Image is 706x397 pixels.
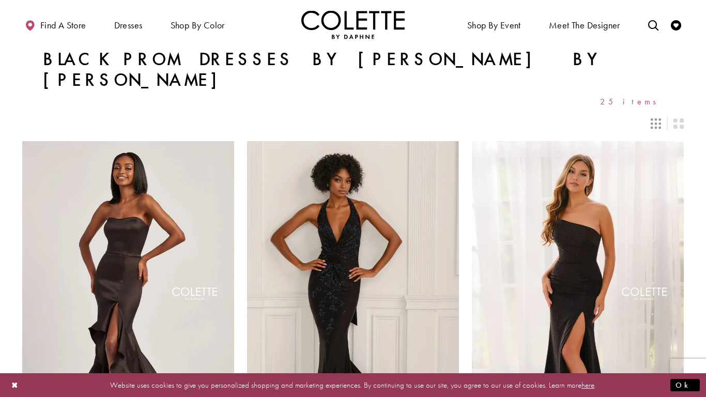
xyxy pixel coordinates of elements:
[171,20,225,30] span: Shop by color
[651,118,661,129] span: Switch layout to 3 columns
[646,10,661,39] a: Toggle search
[16,112,690,135] div: Layout Controls
[22,10,88,39] a: Find a store
[301,10,405,39] img: Colette by Daphne
[112,10,145,39] span: Dresses
[467,20,521,30] span: Shop By Event
[114,20,143,30] span: Dresses
[581,379,594,390] a: here
[549,20,620,30] span: Meet the designer
[74,378,632,392] p: Website uses cookies to give you personalized shopping and marketing experiences. By continuing t...
[668,10,684,39] a: Check Wishlist
[600,97,663,106] span: 25 items
[670,378,700,391] button: Submit Dialog
[168,10,227,39] span: Shop by color
[301,10,405,39] a: Visit Home Page
[673,118,684,129] span: Switch layout to 2 columns
[6,376,24,394] button: Close Dialog
[465,10,524,39] span: Shop By Event
[43,49,663,90] h1: Black Prom Dresses by [PERSON_NAME] by [PERSON_NAME]
[40,20,86,30] span: Find a store
[546,10,623,39] a: Meet the designer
